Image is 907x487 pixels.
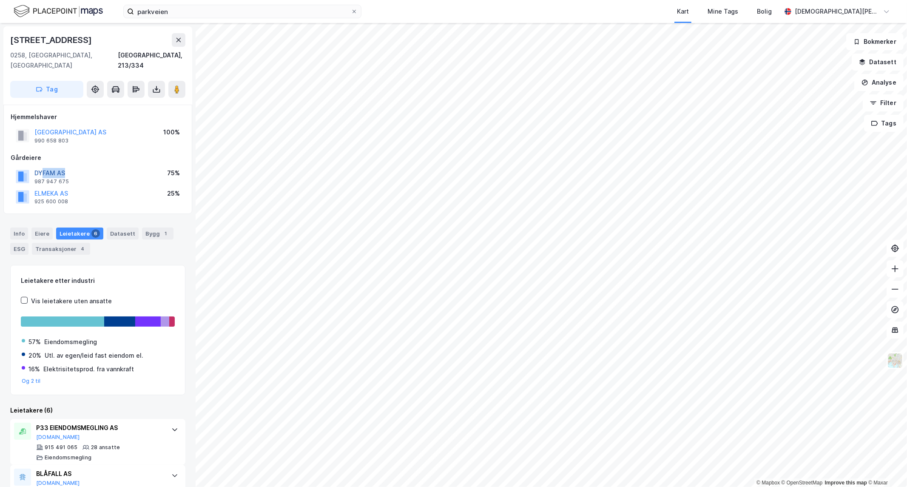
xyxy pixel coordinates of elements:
[134,5,351,18] input: Søk på adresse, matrikkel, gårdeiere, leietakere eller personer
[21,276,175,286] div: Leietakere etter industri
[28,350,41,361] div: 20%
[34,137,68,144] div: 990 658 803
[708,6,738,17] div: Mine Tags
[11,112,185,122] div: Hjemmelshaver
[78,245,87,253] div: 4
[107,228,139,239] div: Datasett
[14,4,103,19] img: logo.f888ab2527a4732fd821a326f86c7f29.svg
[11,153,185,163] div: Gårdeiere
[36,434,80,441] button: [DOMAIN_NAME]
[118,50,185,71] div: [GEOGRAPHIC_DATA], 213/334
[756,480,780,486] a: Mapbox
[825,480,867,486] a: Improve this map
[854,74,904,91] button: Analyse
[863,94,904,111] button: Filter
[757,6,772,17] div: Bolig
[22,378,41,384] button: Og 2 til
[36,423,163,433] div: P33 EIENDOMSMEGLING AS
[852,54,904,71] button: Datasett
[887,353,903,369] img: Z
[31,228,53,239] div: Eiere
[32,243,90,255] div: Transaksjoner
[45,444,77,451] div: 915 491 065
[45,454,91,461] div: Eiendomsmegling
[10,81,83,98] button: Tag
[167,168,180,178] div: 75%
[10,405,185,416] div: Leietakere (6)
[28,364,40,374] div: 16%
[864,115,904,132] button: Tags
[10,33,94,47] div: [STREET_ADDRESS]
[142,228,173,239] div: Bygg
[36,480,80,487] button: [DOMAIN_NAME]
[782,480,823,486] a: OpenStreetMap
[864,446,907,487] iframe: Chat Widget
[10,50,118,71] div: 0258, [GEOGRAPHIC_DATA], [GEOGRAPHIC_DATA]
[28,337,41,347] div: 57%
[10,228,28,239] div: Info
[864,446,907,487] div: Kontrollprogram for chat
[44,337,97,347] div: Eiendomsmegling
[846,33,904,50] button: Bokmerker
[43,364,134,374] div: Elektrisitetsprod. fra vannkraft
[56,228,103,239] div: Leietakere
[163,127,180,137] div: 100%
[91,229,100,238] div: 6
[31,296,112,306] div: Vis leietakere uten ansatte
[45,350,143,361] div: Utl. av egen/leid fast eiendom el.
[36,469,163,479] div: BLÅFALL AS
[162,229,170,238] div: 1
[167,188,180,199] div: 25%
[795,6,880,17] div: [DEMOGRAPHIC_DATA][PERSON_NAME]
[10,243,28,255] div: ESG
[677,6,689,17] div: Kart
[34,178,69,185] div: 987 947 675
[91,444,120,451] div: 28 ansatte
[34,198,68,205] div: 925 600 008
